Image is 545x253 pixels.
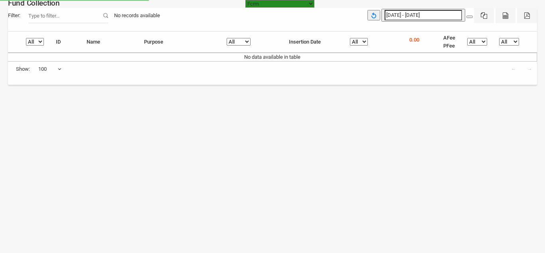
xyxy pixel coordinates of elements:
span: Show: [16,65,30,73]
span: 100 [38,65,61,73]
div: No records available [108,8,166,23]
button: Excel [474,8,494,23]
span: 100 [38,62,62,77]
th: ID [50,32,81,53]
p: 0.00 [409,36,419,44]
li: PFee [443,42,455,50]
td: No data available in table [8,53,537,61]
button: CSV [496,8,515,23]
button: Pdf [517,8,537,23]
th: Insertion Date [283,32,344,53]
a: ← [506,62,521,77]
li: AFee [443,34,455,42]
input: Filter: [28,8,108,23]
a: → [522,62,537,77]
th: Purpose [138,32,221,53]
th: Name [81,32,138,53]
